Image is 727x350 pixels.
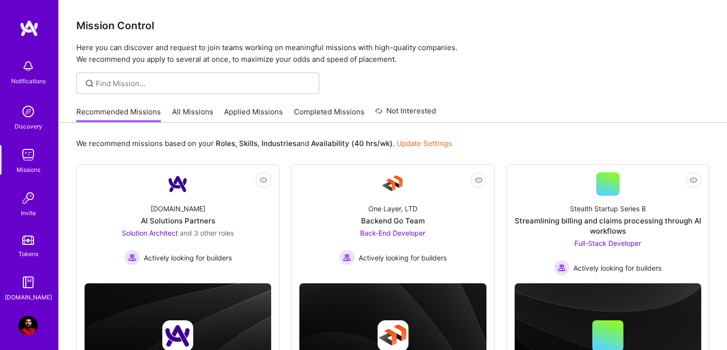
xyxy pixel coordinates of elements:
[690,176,697,184] i: icon EyeClosed
[18,273,38,292] img: guide book
[573,263,661,273] span: Actively looking for builders
[19,19,39,37] img: logo
[18,56,38,76] img: bell
[381,172,404,196] img: Company Logo
[311,139,393,148] b: Availability (40 hrs/wk)
[299,172,486,276] a: Company LogoOne Layer, LTDBackend Go TeamBack-End Developer Actively looking for buildersActively...
[180,229,234,237] span: and 3 other roles
[515,216,701,236] div: Streamlining billing and claims processing through AI workflows
[360,229,425,237] span: Back-End Developer
[16,316,40,335] a: User Avatar
[216,139,235,148] b: Roles
[144,253,232,263] span: Actively looking for builders
[151,203,206,214] div: [DOMAIN_NAME]
[260,176,267,184] i: icon EyeClosed
[18,316,38,335] img: User Avatar
[294,107,364,123] a: Completed Missions
[166,172,190,196] img: Company Logo
[11,76,46,86] div: Notifications
[22,236,34,245] img: tokens
[96,78,312,89] input: Find Mission...
[368,203,417,214] div: One Layer, LTD
[5,292,52,302] div: [DOMAIN_NAME]
[172,107,213,123] a: All Missions
[17,165,40,175] div: Missions
[18,102,38,121] img: discovery
[18,249,38,259] div: Tokens
[76,138,452,148] p: We recommend missions based on your , , and .
[361,216,425,226] div: Backend Go Team
[574,239,641,247] span: Full-Stack Developer
[124,250,140,265] img: Actively looking for builders
[224,107,283,123] a: Applied Missions
[475,176,483,184] i: icon EyeClosed
[375,105,436,123] a: Not Interested
[554,260,570,276] img: Actively looking for builders
[359,253,447,263] span: Actively looking for builders
[261,139,296,148] b: Industries
[76,107,161,123] a: Recommended Missions
[85,172,271,276] a: Company Logo[DOMAIN_NAME]AI Solutions PartnersSolution Architect and 3 other rolesActively lookin...
[570,203,646,214] div: Stealth Startup Series B
[122,229,178,237] span: Solution Architect
[15,121,42,131] div: Discovery
[76,19,710,32] h3: Mission Control
[141,216,215,226] div: AI Solutions Partners
[339,250,355,265] img: Actively looking for builders
[84,78,95,89] i: icon SearchGrey
[515,172,701,276] a: Stealth Startup Series BStreamlining billing and claims processing through AI workflowsFull-Stack...
[239,139,258,148] b: Skills
[21,208,36,218] div: Invite
[397,139,452,148] a: Update Settings
[18,188,38,208] img: Invite
[76,42,710,65] p: Here you can discover and request to join teams working on meaningful missions with high-quality ...
[18,145,38,165] img: teamwork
